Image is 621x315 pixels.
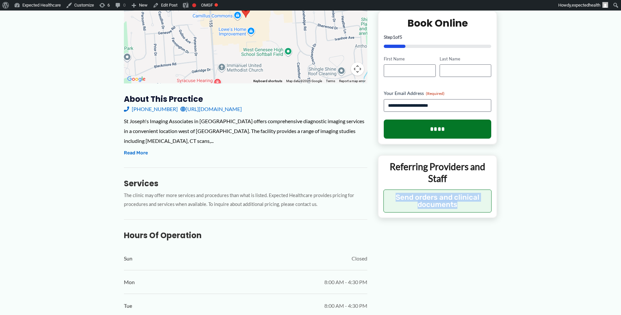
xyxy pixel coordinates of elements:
a: Terms (opens in new tab) [326,79,335,83]
label: Your Email Address [384,90,491,97]
a: [URL][DOMAIN_NAME] [180,104,242,114]
span: Mon [124,277,135,287]
a: [PHONE_NUMBER] [124,104,178,114]
h2: Book Online [384,16,491,29]
span: Tue [124,301,132,311]
button: Map camera controls [351,62,364,76]
span: expectedhealth [572,3,600,8]
label: First Name [384,56,435,62]
h3: Services [124,178,367,189]
h3: About this practice [124,94,367,104]
div: Focus keyphrase not set [192,3,196,7]
img: Google [126,75,147,83]
span: 8:00 AM - 4:30 PM [324,277,367,287]
a: Open this area in Google Maps (opens a new window) [126,75,147,83]
span: Closed [352,254,367,263]
span: 8:00 AM - 4:30 PM [324,301,367,311]
button: Read More [124,149,148,157]
a: Report a map error [339,79,365,83]
p: Step of [384,34,491,39]
button: Send orders and clinical documents [383,189,492,212]
h3: Hours of Operation [124,230,367,240]
span: Sun [124,254,132,263]
p: Referring Providers and Staff [383,161,492,185]
span: Map data ©2025 Google [286,79,322,83]
label: Last Name [440,56,491,62]
button: Keyboard shortcuts [253,79,282,83]
span: 1 [393,34,395,39]
span: (Required) [426,91,445,96]
p: The clinic may offer more services and procedures than what is listed. Expected Healthcare provid... [124,191,367,209]
div: St Joseph's Imaging Associates in [GEOGRAPHIC_DATA] offers comprehensive diagnostic imaging servi... [124,116,367,146]
span: 5 [400,34,402,39]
